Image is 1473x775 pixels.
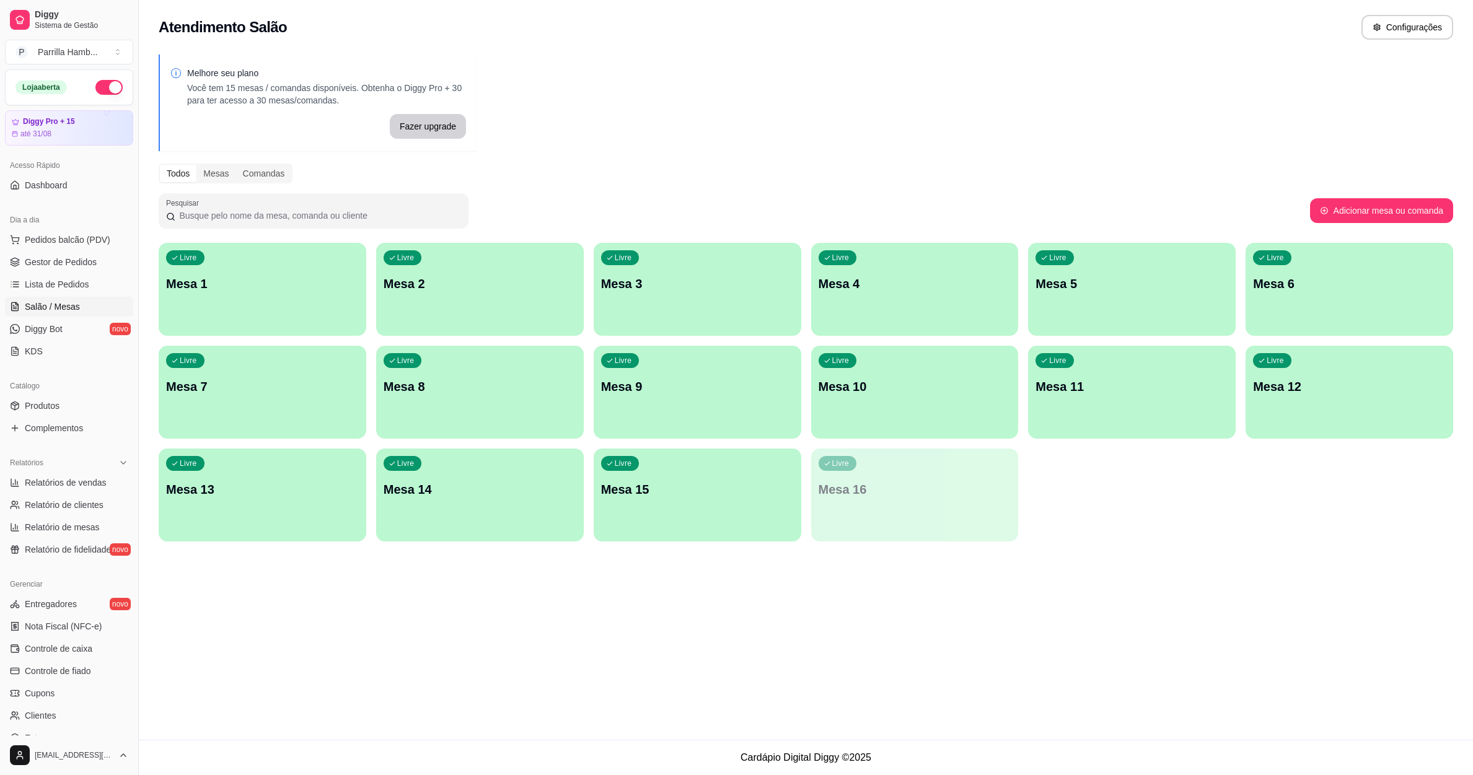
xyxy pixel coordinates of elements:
[25,400,59,412] span: Produtos
[5,319,133,339] a: Diggy Botnovo
[1246,346,1453,439] button: LivreMesa 12
[5,418,133,438] a: Complementos
[811,243,1019,336] button: LivreMesa 4
[159,17,287,37] h2: Atendimento Salão
[23,117,75,126] article: Diggy Pro + 15
[25,278,89,291] span: Lista de Pedidos
[5,594,133,614] a: Entregadoresnovo
[1267,356,1284,366] p: Livre
[20,129,51,139] article: até 31/08
[25,422,83,434] span: Complementos
[95,80,123,95] button: Alterar Status
[25,234,110,246] span: Pedidos balcão (PDV)
[384,275,576,292] p: Mesa 2
[1035,378,1228,395] p: Mesa 11
[5,661,133,681] a: Controle de fiado
[376,243,584,336] button: LivreMesa 2
[1049,356,1066,366] p: Livre
[139,740,1473,775] footer: Cardápio Digital Diggy © 2025
[25,256,97,268] span: Gestor de Pedidos
[811,449,1019,541] button: LivreMesa 16
[832,253,850,263] p: Livre
[5,706,133,725] a: Clientes
[819,378,1011,395] p: Mesa 10
[397,458,415,468] p: Livre
[5,574,133,594] div: Gerenciar
[236,165,292,182] div: Comandas
[25,179,68,191] span: Dashboard
[390,114,466,139] button: Fazer upgrade
[25,642,92,655] span: Controle de caixa
[15,81,67,94] div: Loja aberta
[832,356,850,366] p: Livre
[832,458,850,468] p: Livre
[5,175,133,195] a: Dashboard
[25,665,91,677] span: Controle de fiado
[166,275,359,292] p: Mesa 1
[25,620,102,633] span: Nota Fiscal (NFC-e)
[5,40,133,64] button: Select a team
[5,230,133,250] button: Pedidos balcão (PDV)
[166,198,203,208] label: Pesquisar
[397,253,415,263] p: Livre
[25,476,107,489] span: Relatórios de vendas
[811,346,1019,439] button: LivreMesa 10
[1028,346,1236,439] button: LivreMesa 11
[180,356,197,366] p: Livre
[5,473,133,493] a: Relatórios de vendas
[25,300,80,313] span: Salão / Mesas
[615,253,632,263] p: Livre
[5,540,133,559] a: Relatório de fidelidadenovo
[1310,198,1453,223] button: Adicionar mesa ou comanda
[166,378,359,395] p: Mesa 7
[159,243,366,336] button: LivreMesa 1
[594,449,801,541] button: LivreMesa 15
[5,376,133,396] div: Catálogo
[1028,243,1236,336] button: LivreMesa 5
[15,46,28,58] span: P
[5,210,133,230] div: Dia a dia
[5,155,133,175] div: Acesso Rápido
[601,481,794,498] p: Mesa 15
[196,165,235,182] div: Mesas
[5,5,133,35] a: DiggySistema de Gestão
[35,750,113,760] span: [EMAIL_ADDRESS][DOMAIN_NAME]
[25,543,111,556] span: Relatório de fidelidade
[160,165,196,182] div: Todos
[1246,243,1453,336] button: LivreMesa 6
[5,616,133,636] a: Nota Fiscal (NFC-e)
[187,67,466,79] p: Melhore seu plano
[5,297,133,317] a: Salão / Mesas
[5,683,133,703] a: Cupons
[10,458,43,468] span: Relatórios
[5,252,133,272] a: Gestor de Pedidos
[25,323,63,335] span: Diggy Bot
[159,449,366,541] button: LivreMesa 13
[5,396,133,416] a: Produtos
[615,458,632,468] p: Livre
[1361,15,1453,40] button: Configurações
[25,521,100,533] span: Relatório de mesas
[180,253,197,263] p: Livre
[5,639,133,659] a: Controle de caixa
[594,243,801,336] button: LivreMesa 3
[5,517,133,537] a: Relatório de mesas
[1253,275,1446,292] p: Mesa 6
[187,82,466,107] p: Você tem 15 mesas / comandas disponíveis. Obtenha o Diggy Pro + 30 para ter acesso a 30 mesas/com...
[5,341,133,361] a: KDS
[180,458,197,468] p: Livre
[25,687,55,699] span: Cupons
[5,274,133,294] a: Lista de Pedidos
[819,275,1011,292] p: Mesa 4
[397,356,415,366] p: Livre
[1253,378,1446,395] p: Mesa 12
[35,9,128,20] span: Diggy
[1049,253,1066,263] p: Livre
[615,356,632,366] p: Livre
[25,709,56,722] span: Clientes
[5,110,133,146] a: Diggy Pro + 15até 31/08
[601,275,794,292] p: Mesa 3
[376,449,584,541] button: LivreMesa 14
[384,378,576,395] p: Mesa 8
